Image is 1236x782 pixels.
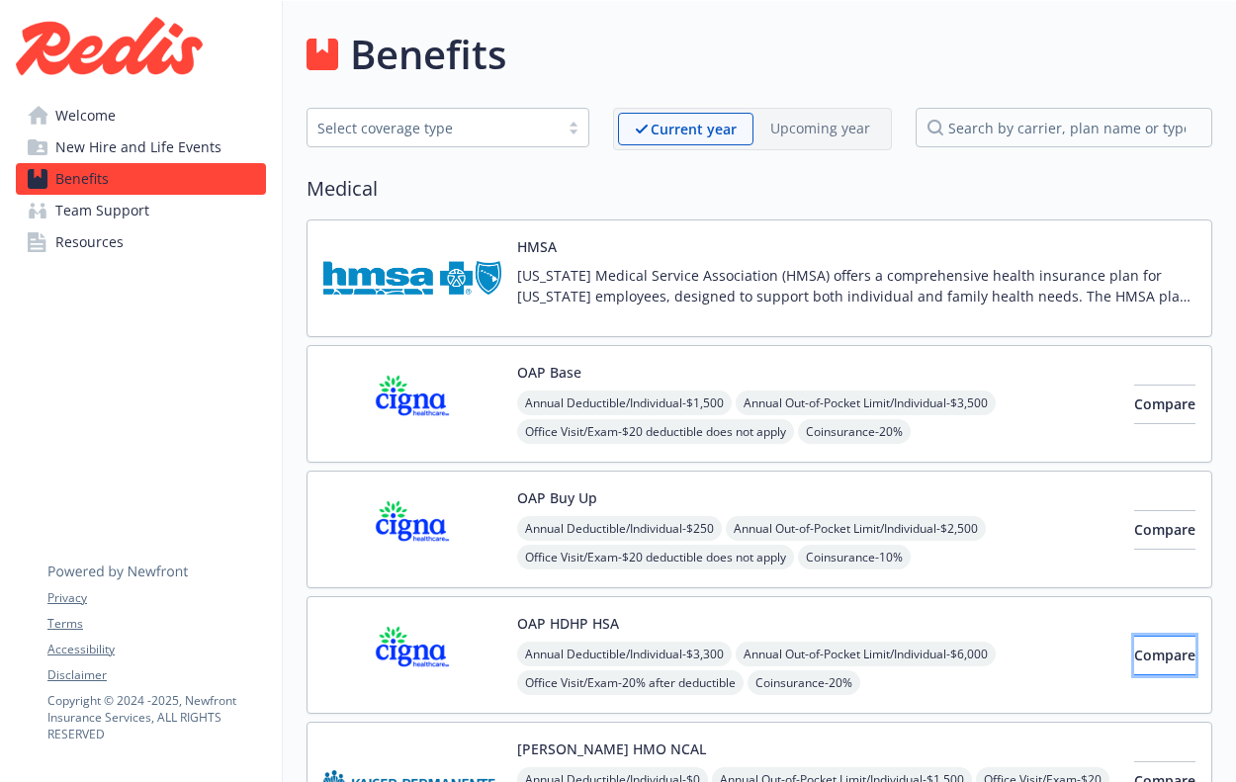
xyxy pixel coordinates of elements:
[55,131,221,163] span: New Hire and Life Events
[1134,636,1195,675] button: Compare
[55,195,149,226] span: Team Support
[1134,646,1195,664] span: Compare
[798,545,911,569] span: Coinsurance - 10%
[1134,510,1195,550] button: Compare
[55,226,124,258] span: Resources
[517,419,794,444] span: Office Visit/Exam - $20 deductible does not apply
[651,119,737,139] p: Current year
[1134,394,1195,413] span: Compare
[517,670,744,695] span: Office Visit/Exam - 20% after deductible
[16,163,266,195] a: Benefits
[770,118,870,138] p: Upcoming year
[753,113,887,145] span: Upcoming year
[517,739,706,759] button: [PERSON_NAME] HMO NCAL
[323,236,501,320] img: Hawaii Medical Service Association carrier logo
[517,362,581,383] button: OAP Base
[55,163,109,195] span: Benefits
[16,100,266,131] a: Welcome
[517,642,732,666] span: Annual Deductible/Individual - $3,300
[1134,385,1195,424] button: Compare
[1134,520,1195,539] span: Compare
[350,25,506,84] h1: Benefits
[517,613,619,634] button: OAP HDHP HSA
[323,613,501,697] img: CIGNA carrier logo
[47,615,265,633] a: Terms
[517,545,794,569] span: Office Visit/Exam - $20 deductible does not apply
[47,666,265,684] a: Disclaimer
[736,391,996,415] span: Annual Out-of-Pocket Limit/Individual - $3,500
[916,108,1212,147] input: search by carrier, plan name or type
[748,670,860,695] span: Coinsurance - 20%
[517,516,722,541] span: Annual Deductible/Individual - $250
[798,419,911,444] span: Coinsurance - 20%
[726,516,986,541] span: Annual Out-of-Pocket Limit/Individual - $2,500
[517,391,732,415] span: Annual Deductible/Individual - $1,500
[47,589,265,607] a: Privacy
[517,487,597,508] button: OAP Buy Up
[317,118,549,138] div: Select coverage type
[323,362,501,446] img: CIGNA carrier logo
[47,692,265,742] p: Copyright © 2024 - 2025 , Newfront Insurance Services, ALL RIGHTS RESERVED
[16,195,266,226] a: Team Support
[55,100,116,131] span: Welcome
[47,641,265,658] a: Accessibility
[736,642,996,666] span: Annual Out-of-Pocket Limit/Individual - $6,000
[517,265,1195,306] p: [US_STATE] Medical Service Association (HMSA) offers a comprehensive health insurance plan for [U...
[16,131,266,163] a: New Hire and Life Events
[307,174,1212,204] h2: Medical
[323,487,501,571] img: CIGNA carrier logo
[517,236,557,257] button: HMSA
[16,226,266,258] a: Resources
